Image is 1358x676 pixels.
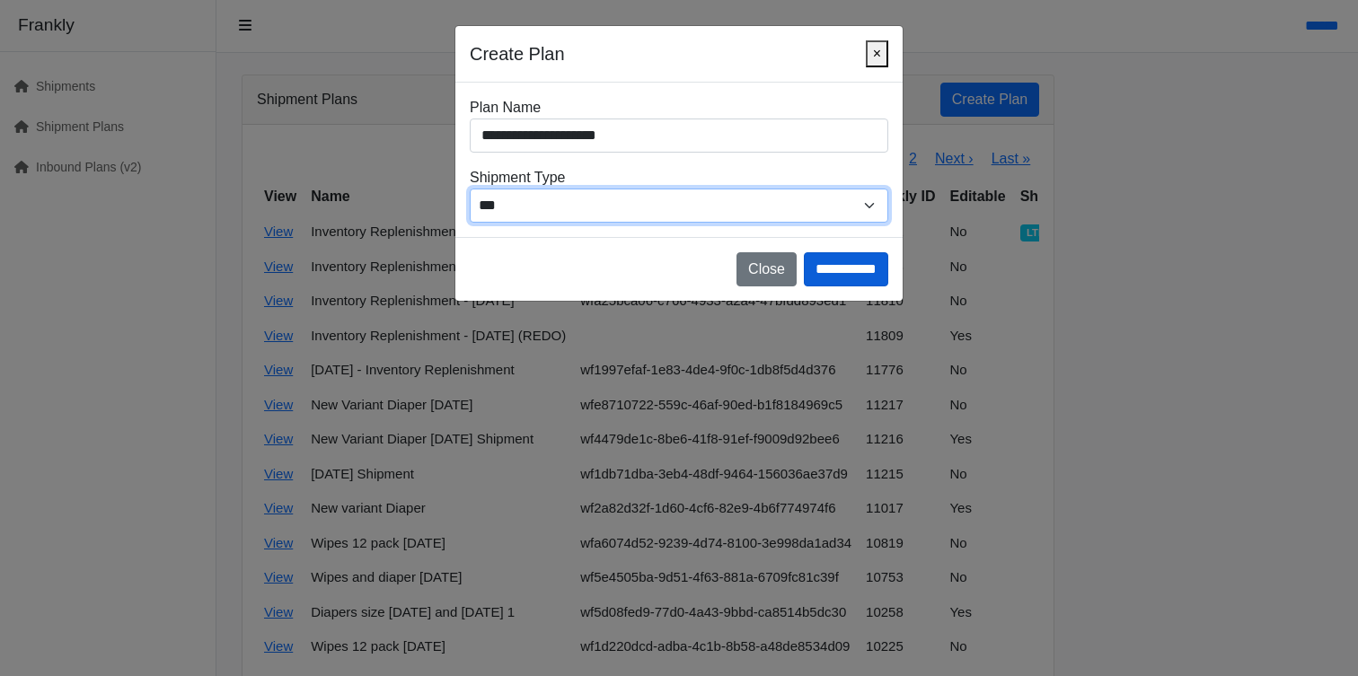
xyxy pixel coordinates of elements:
label: Shipment Type [470,167,565,189]
h5: Create Plan [470,40,565,67]
label: Plan Name [470,97,541,119]
span: × [873,46,881,61]
button: Close [866,40,888,67]
button: Close [736,252,797,286]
